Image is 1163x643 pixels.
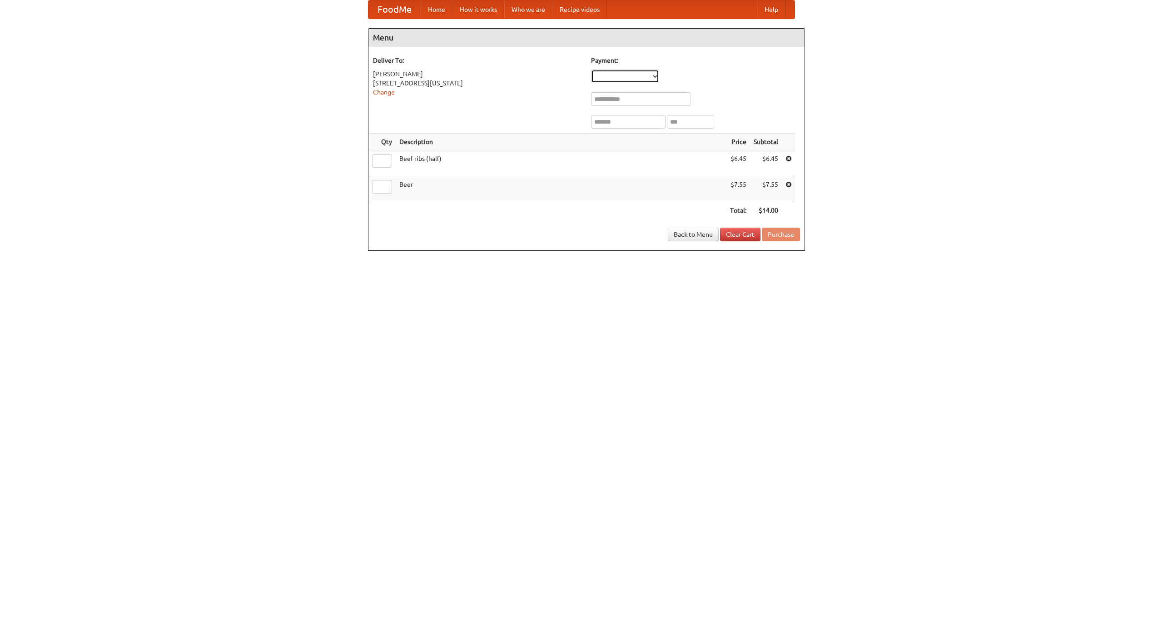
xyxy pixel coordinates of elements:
[373,70,582,79] div: [PERSON_NAME]
[750,150,782,176] td: $6.45
[750,176,782,202] td: $7.55
[452,0,504,19] a: How it works
[504,0,552,19] a: Who we are
[368,134,396,150] th: Qty
[368,29,805,47] h4: Menu
[668,228,719,241] a: Back to Menu
[757,0,785,19] a: Help
[552,0,607,19] a: Recipe videos
[368,0,421,19] a: FoodMe
[373,79,582,88] div: [STREET_ADDRESS][US_STATE]
[421,0,452,19] a: Home
[726,176,750,202] td: $7.55
[726,202,750,219] th: Total:
[762,228,800,241] button: Purchase
[720,228,760,241] a: Clear Cart
[373,56,582,65] h5: Deliver To:
[591,56,800,65] h5: Payment:
[750,134,782,150] th: Subtotal
[396,150,726,176] td: Beef ribs (half)
[373,89,395,96] a: Change
[726,150,750,176] td: $6.45
[726,134,750,150] th: Price
[396,176,726,202] td: Beer
[396,134,726,150] th: Description
[750,202,782,219] th: $14.00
